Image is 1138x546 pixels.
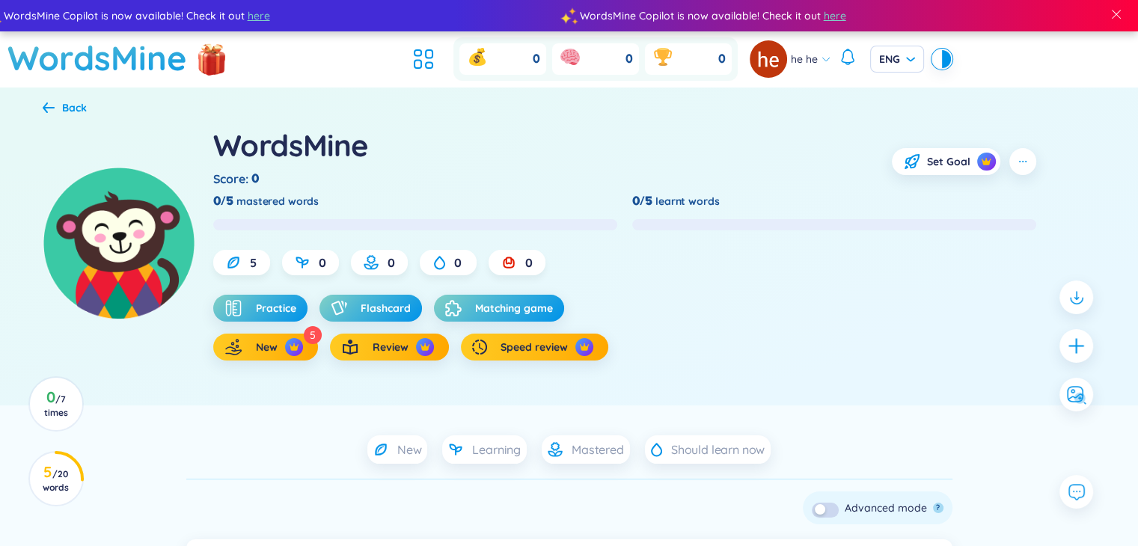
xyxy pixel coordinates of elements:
button: Speed reviewcrown icon [461,334,608,361]
span: Learning [472,441,521,458]
button: Newcrown icon [213,334,318,361]
div: WordsMine [213,125,369,165]
span: learnt words [655,193,719,209]
span: 0 [718,51,726,67]
button: ? [933,503,943,513]
span: 0 [319,254,326,271]
span: 0 [533,51,540,67]
span: New [397,441,422,458]
span: here [810,7,833,24]
img: avatar [750,40,787,78]
span: 0 [625,51,633,67]
span: / 7 times [44,393,68,418]
span: mastered words [236,193,319,209]
span: he he [791,51,818,67]
span: 0 [454,254,462,271]
span: Mastered [572,441,624,458]
span: Practice [256,301,296,316]
span: 5 [250,254,257,271]
span: here [234,7,257,24]
a: WordsMine [7,31,187,85]
img: crown icon [420,342,430,352]
div: 0/5 [632,193,653,209]
span: plus [1067,337,1086,355]
img: flashSalesIcon.a7f4f837.png [197,38,227,83]
span: ENG [879,52,915,67]
span: Set Goal [927,154,970,169]
a: avatar [750,40,791,78]
button: Matching game [434,295,564,322]
div: Back [62,99,87,116]
a: Back [43,102,87,116]
h3: 5 [39,466,73,493]
span: 0 [251,171,260,187]
span: New [256,340,278,355]
img: crown icon [289,342,299,352]
img: crown icon [579,342,590,352]
button: Practice [213,295,308,322]
span: Review [373,340,409,355]
span: Should learn now [671,441,765,458]
span: 0 [388,254,395,271]
div: Score : [213,171,263,187]
button: Flashcard [319,295,422,322]
h3: 0 [39,391,73,418]
img: crown icon [981,156,991,167]
div: 0/5 [213,193,234,209]
span: Matching game [475,301,553,316]
div: 5 [304,326,322,344]
div: WordsMine Copilot is now available! Check it out [556,7,1132,24]
div: Advanced mode [845,500,927,516]
span: / 20 words [43,468,69,493]
span: 0 [525,254,533,271]
button: Set Goalcrown icon [892,148,1000,175]
span: Speed review [501,340,568,355]
button: Reviewcrown icon [330,334,449,361]
span: Flashcard [361,301,411,316]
